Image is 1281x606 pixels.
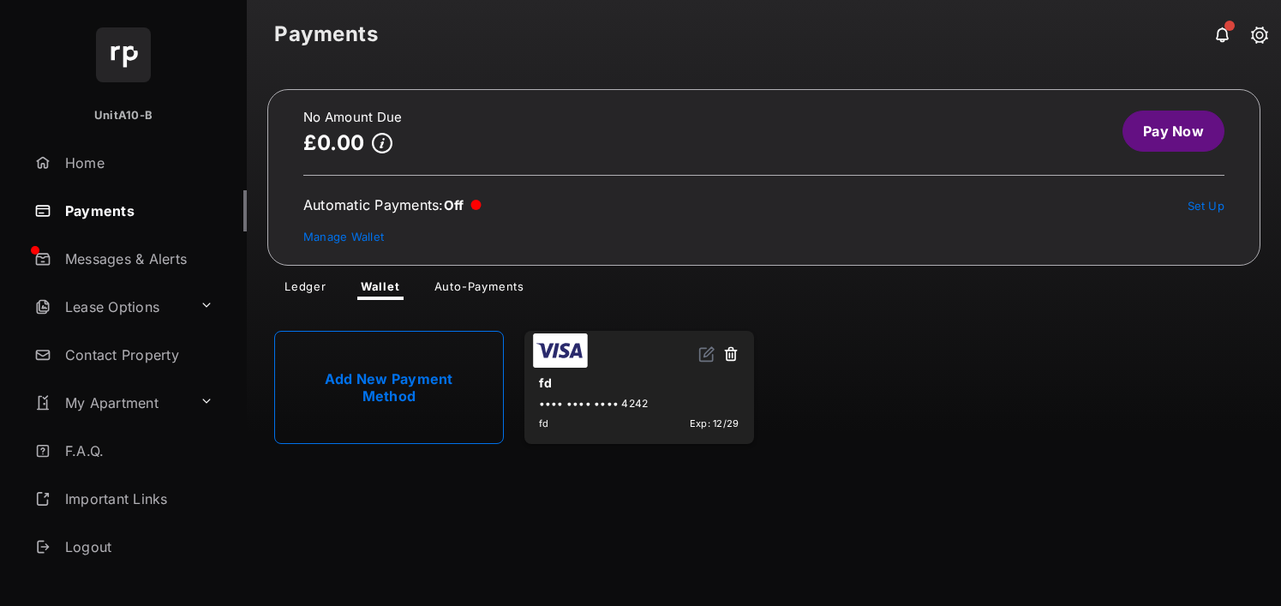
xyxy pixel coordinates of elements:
[274,331,504,444] a: Add New Payment Method
[303,131,365,154] p: £0.00
[27,382,193,423] a: My Apartment
[27,238,247,279] a: Messages & Alerts
[27,526,247,567] a: Logout
[303,196,482,213] div: Automatic Payments :
[27,142,247,183] a: Home
[698,345,715,363] img: svg+xml;base64,PHN2ZyB2aWV3Qm94PSIwIDAgMjQgMjQiIHdpZHRoPSIxNiIgaGVpZ2h0PSIxNiIgZmlsbD0ibm9uZSIgeG...
[539,369,739,397] div: fd
[303,230,384,243] a: Manage Wallet
[303,111,402,124] h2: No Amount Due
[539,417,549,429] span: fd
[94,107,153,124] p: UnitA10-B
[539,397,739,410] div: •••• •••• •••• 4242
[421,279,538,300] a: Auto-Payments
[27,190,247,231] a: Payments
[96,27,151,82] img: svg+xml;base64,PHN2ZyB4bWxucz0iaHR0cDovL3d3dy53My5vcmcvMjAwMC9zdmciIHdpZHRoPSI2NCIgaGVpZ2h0PSI2NC...
[1188,199,1225,213] a: Set Up
[27,478,220,519] a: Important Links
[347,279,414,300] a: Wallet
[27,334,247,375] a: Contact Property
[27,430,247,471] a: F.A.Q.
[274,24,378,45] strong: Payments
[444,197,464,213] span: Off
[690,417,739,429] span: Exp: 12/29
[27,286,193,327] a: Lease Options
[271,279,340,300] a: Ledger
